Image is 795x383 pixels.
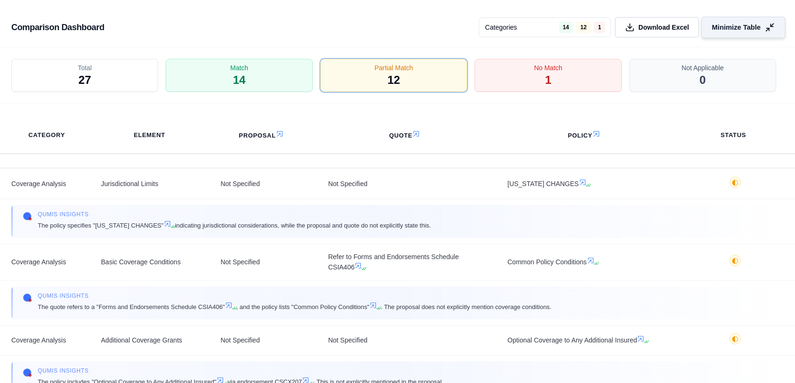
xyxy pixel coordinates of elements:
[732,257,738,264] span: ◐
[38,220,431,230] span: The policy specifies "[US_STATE] CHANGES" indicating jurisdictional considerations, while the pro...
[220,335,305,346] span: Not Specified
[378,124,435,146] th: Quote
[227,124,298,146] th: Proposal
[732,179,738,186] span: ◐
[11,257,78,268] span: Coverage Analysis
[220,179,305,189] span: Not Specified
[508,335,664,346] span: Optional Coverage to Any Additional Insured
[233,73,246,88] span: 14
[230,63,248,73] span: Match
[556,124,615,146] th: Policy
[38,292,552,300] span: Qumis INSIGHTS
[328,179,485,189] span: Not Specified
[732,335,738,342] span: ◐
[709,125,757,146] th: Status
[328,335,485,346] span: Not Specified
[387,73,400,88] span: 12
[101,179,198,189] span: Jurisdictional Limits
[101,335,198,346] span: Additional Coverage Grants
[328,252,485,273] span: Refer to Forms and Endorsements Schedule CSIA406
[11,335,78,346] span: Coverage Analysis
[122,125,176,146] th: Element
[700,73,706,88] span: 0
[11,179,78,189] span: Coverage Analysis
[729,255,741,269] button: ◐
[78,73,91,88] span: 27
[534,63,562,73] span: No Match
[38,367,444,375] span: Qumis INSIGHTS
[508,257,664,268] span: Common Policy Conditions
[17,125,76,146] th: Category
[78,63,92,73] span: Total
[11,19,104,36] h3: Comparison Dashboard
[38,302,552,312] span: The quote refers to a "Forms and Endorsements Schedule CSIA406" , and the policy lists "Common Po...
[101,257,198,268] span: Basic Coverage Conditions
[38,211,431,218] span: Qumis INSIGHTS
[375,63,413,73] span: Partial Match
[220,257,305,268] span: Not Specified
[545,73,551,88] span: 1
[729,177,741,191] button: ◐
[682,63,724,73] span: Not Applicable
[508,179,664,189] span: [US_STATE] CHANGES
[729,333,741,348] button: ◐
